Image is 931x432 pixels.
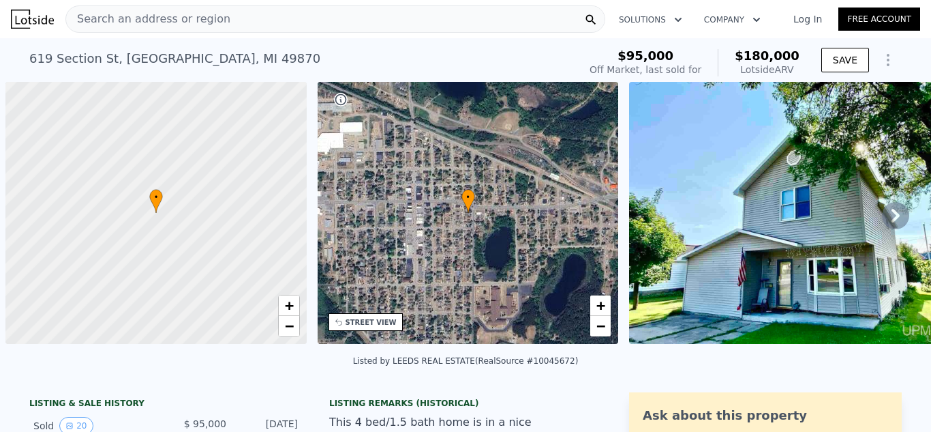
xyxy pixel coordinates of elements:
img: Lotside [11,10,54,29]
div: 619 Section St , [GEOGRAPHIC_DATA] , MI 49870 [29,49,320,68]
span: $95,000 [617,48,673,63]
span: + [284,297,293,314]
a: Zoom out [590,316,611,336]
button: Show Options [874,46,902,74]
div: • [149,189,163,213]
div: Off Market, last sold for [590,63,701,76]
a: Zoom in [590,296,611,316]
a: Zoom out [279,316,299,336]
div: Lotside ARV [735,63,799,76]
span: $ 95,000 [184,418,226,429]
div: STREET VIEW [346,317,397,328]
span: − [596,317,605,334]
span: Search an address or region [66,11,230,27]
div: LISTING & SALE HISTORY [29,398,302,412]
a: Log In [777,12,838,26]
span: − [284,317,293,334]
button: Company [693,8,772,32]
span: • [461,191,475,203]
div: Listing Remarks (Historical) [329,398,602,409]
span: • [149,191,163,203]
div: • [461,189,475,213]
span: + [596,297,605,314]
a: Free Account [838,8,920,31]
div: Listed by LEEDS REAL ESTATE (RealSource #10045672) [353,356,579,366]
button: Solutions [608,8,693,32]
a: Zoom in [279,296,299,316]
div: Ask about this property [643,406,888,425]
span: $180,000 [735,48,799,63]
button: SAVE [821,48,869,72]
